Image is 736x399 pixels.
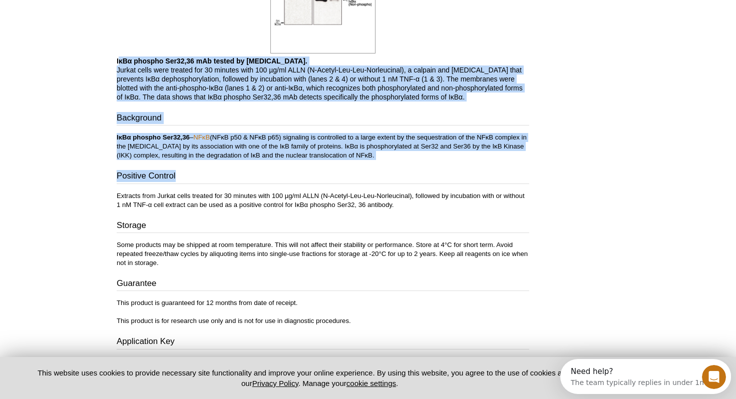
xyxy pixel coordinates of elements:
[117,335,529,349] h3: Application Key
[117,277,529,291] h3: Guarantee
[117,57,307,65] b: IκBα phospho Ser32,36 mAb tested by [MEDICAL_DATA].
[117,133,529,160] p: – (NFκB p50 & NFκB p65) signaling is controlled to a large extent by the sequestration of the NFκ...
[117,191,529,209] p: Extracts from Jurkat cells treated for 30 minutes with 100 µg/ml ALLN (N-Acetyl-Leu-Leu-Norleucin...
[20,367,619,388] p: This website uses cookies to provide necessary site functionality and improve your online experie...
[117,219,529,233] h3: Storage
[560,359,731,394] iframe: Intercom live chat discovery launcher
[11,16,146,27] div: The team typically replies in under 1m
[117,240,529,267] p: Some products may be shipped at room temperature. This will not affect their stability or perform...
[117,133,190,141] b: IκBα phospho Ser32,36
[346,379,396,387] button: cookie settings
[117,112,529,126] h3: Background
[117,56,529,101] p: Jurkat cells were treated for 30 minutes with 100 µg/ml ALLN (N-Acetyl-Leu-Leu-Norleucinal), a ca...
[11,8,146,16] div: Need help?
[702,365,726,389] iframe: Intercom live chat
[117,298,529,325] p: This product is guaranteed for 12 months from date of receipt. This product is for research use o...
[117,170,529,184] h3: Positive Control
[4,4,176,31] div: Open Intercom Messenger
[193,133,210,141] a: NFκB
[252,379,298,387] a: Privacy Policy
